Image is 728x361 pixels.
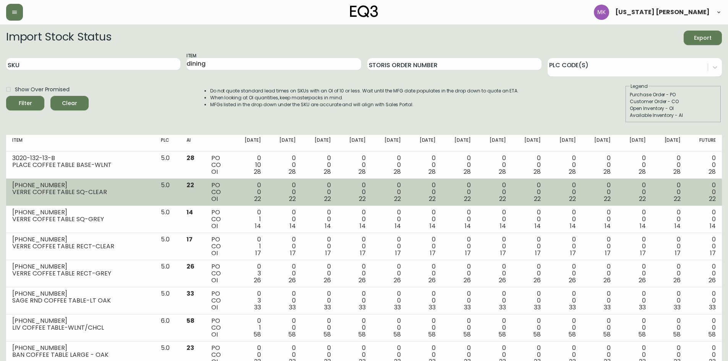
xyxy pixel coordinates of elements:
div: 0 0 [658,263,681,284]
div: Available Inventory - AI [630,112,717,119]
span: 28 [358,167,366,176]
div: [PHONE_NUMBER] [12,263,149,270]
div: 0 0 [553,236,576,257]
img: ea5e0531d3ed94391639a5d1768dbd68 [594,5,609,20]
div: Purchase Order - PO [630,91,717,98]
div: PO CO [211,263,226,284]
span: 33 [709,303,716,312]
span: [US_STATE] [PERSON_NAME] [615,9,710,15]
div: 0 0 [413,317,436,338]
div: 0 0 [273,317,296,338]
span: 58 [393,330,401,339]
div: 0 0 [518,209,541,230]
span: 22 [709,194,716,203]
span: 14 [325,222,331,230]
span: 28 [499,167,506,176]
span: 58 [288,330,296,339]
div: 0 0 [273,155,296,175]
div: 0 0 [413,182,436,202]
span: 26 [394,276,401,285]
div: 0 0 [693,182,716,202]
th: [DATE] [302,135,337,152]
div: 0 0 [658,209,681,230]
span: OI [211,303,218,312]
div: PO CO [211,155,226,175]
span: OI [211,222,218,230]
span: 17 [570,249,576,257]
div: Filter [19,99,32,108]
span: 28 [324,167,331,176]
span: 33 [499,303,506,312]
div: 0 0 [308,155,331,175]
span: 58 [323,330,331,339]
td: 5.0 [155,233,180,260]
div: 0 0 [483,155,506,175]
div: PO CO [211,209,226,230]
span: 26 [533,276,541,285]
div: 0 0 [658,236,681,257]
span: 17 [710,249,716,257]
div: 0 0 [483,209,506,230]
span: 33 [674,303,681,312]
div: 0 0 [693,236,716,257]
div: 0 0 [448,317,471,338]
span: 14 [290,222,296,230]
span: 14 [186,208,193,217]
span: 33 [464,303,471,312]
div: 0 0 [518,290,541,311]
div: 0 0 [448,209,471,230]
span: 14 [360,222,366,230]
div: 0 0 [308,182,331,202]
div: PLACE COFFEE TABLE BASE-WLNT [12,162,149,168]
li: Do not quote standard lead times on SKUs with an OI of 10 or less. Wait until the MFG date popula... [210,87,519,94]
div: 0 0 [413,263,436,284]
span: 26 [673,276,681,285]
span: 14 [535,222,541,230]
div: 0 0 [378,317,401,338]
div: 0 0 [378,209,401,230]
div: 0 0 [273,290,296,311]
div: 0 0 [343,317,366,338]
div: 0 0 [413,290,436,311]
th: Item [6,135,155,152]
div: 0 0 [308,290,331,311]
div: 0 0 [273,209,296,230]
span: 14 [430,222,436,230]
div: 0 0 [623,317,646,338]
div: 0 0 [553,263,576,284]
span: 22 [289,194,296,203]
span: 58 [708,330,716,339]
td: 5.0 [155,206,180,233]
span: 28 [603,167,611,176]
span: 17 [430,249,436,257]
div: 0 0 [658,182,681,202]
span: 28 [533,167,541,176]
span: 33 [394,303,401,312]
div: Open Inventory - OI [630,105,717,112]
div: 0 0 [308,317,331,338]
div: 0 0 [273,182,296,202]
div: Customer Order - CO [630,98,717,105]
th: [DATE] [617,135,652,152]
span: 22 [569,194,576,203]
div: 0 0 [308,209,331,230]
span: 33 [604,303,611,312]
td: 5.0 [155,152,180,179]
span: 33 [324,303,331,312]
div: BAN COFFEE TABLE LARGE - OAK [12,351,149,358]
span: 22 [534,194,541,203]
span: 28 [639,167,646,176]
div: 0 0 [693,290,716,311]
div: 0 0 [623,236,646,257]
div: 0 0 [588,236,611,257]
div: VERRE COFFEE TABLE RECT-CLEAR [12,243,149,250]
span: 14 [395,222,401,230]
span: 17 [325,249,331,257]
span: 14 [710,222,716,230]
span: 28 [464,167,471,176]
span: 33 [186,289,194,298]
div: 0 0 [448,236,471,257]
div: 0 0 [483,263,506,284]
th: [DATE] [372,135,407,152]
td: 5.0 [155,179,180,206]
